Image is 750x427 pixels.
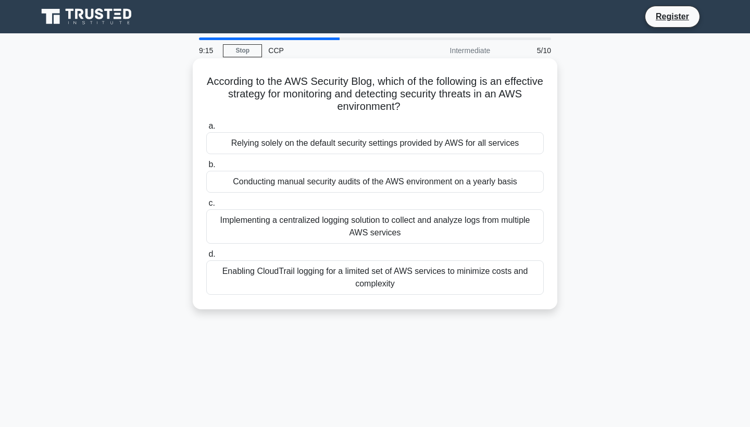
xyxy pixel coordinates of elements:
a: Register [649,10,695,23]
div: Relying solely on the default security settings provided by AWS for all services [206,132,544,154]
div: Conducting manual security audits of the AWS environment on a yearly basis [206,171,544,193]
span: d. [208,249,215,258]
div: 5/10 [496,40,557,61]
a: Stop [223,44,262,57]
div: 9:15 [193,40,223,61]
div: Enabling CloudTrail logging for a limited set of AWS services to minimize costs and complexity [206,260,544,295]
div: Intermediate [405,40,496,61]
span: a. [208,121,215,130]
span: c. [208,198,215,207]
div: Implementing a centralized logging solution to collect and analyze logs from multiple AWS services [206,209,544,244]
h5: According to the AWS Security Blog, which of the following is an effective strategy for monitorin... [205,75,545,114]
span: b. [208,160,215,169]
div: CCP [262,40,405,61]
